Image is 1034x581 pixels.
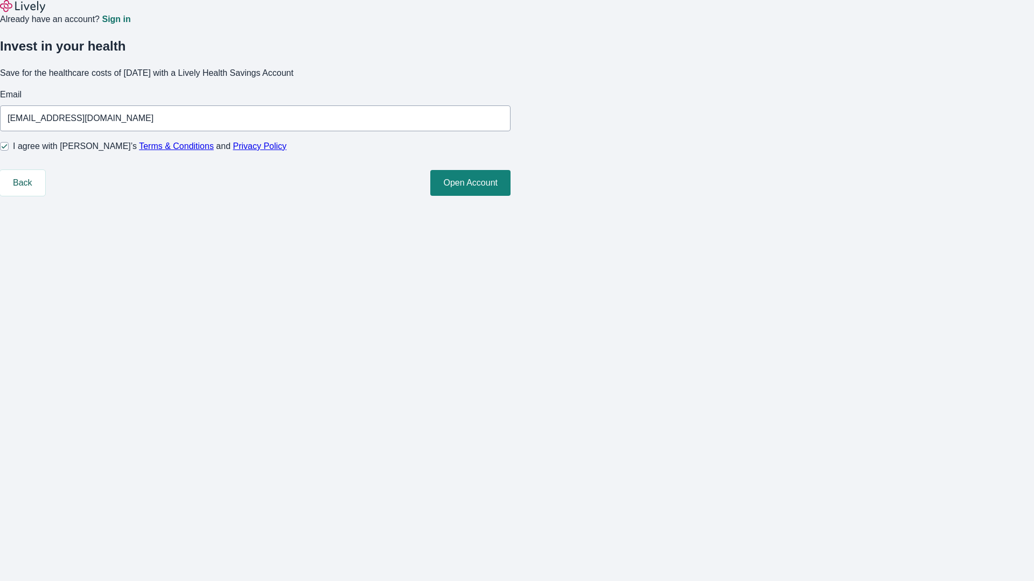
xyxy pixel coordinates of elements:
a: Terms & Conditions [139,141,214,151]
a: Privacy Policy [233,141,287,151]
span: I agree with [PERSON_NAME]’s and [13,140,287,153]
a: Sign in [102,15,130,24]
button: Open Account [430,170,511,196]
